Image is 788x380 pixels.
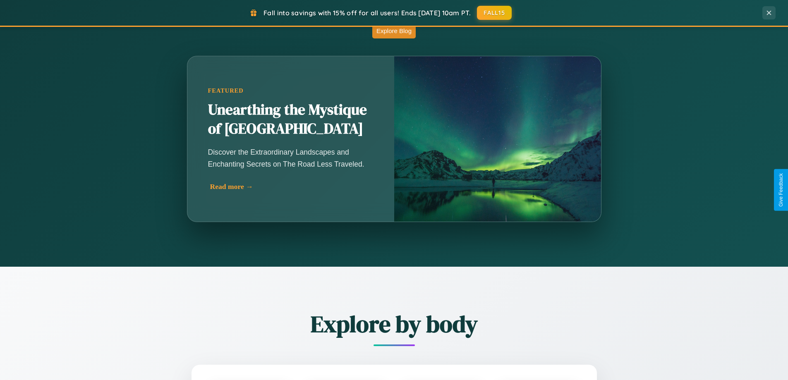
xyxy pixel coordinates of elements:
[778,173,784,207] div: Give Feedback
[477,6,512,20] button: FALL15
[208,87,374,94] div: Featured
[208,100,374,139] h2: Unearthing the Mystique of [GEOGRAPHIC_DATA]
[263,9,471,17] span: Fall into savings with 15% off for all users! Ends [DATE] 10am PT.
[372,23,416,38] button: Explore Blog
[146,308,642,340] h2: Explore by body
[210,182,376,191] div: Read more →
[208,146,374,170] p: Discover the Extraordinary Landscapes and Enchanting Secrets on The Road Less Traveled.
